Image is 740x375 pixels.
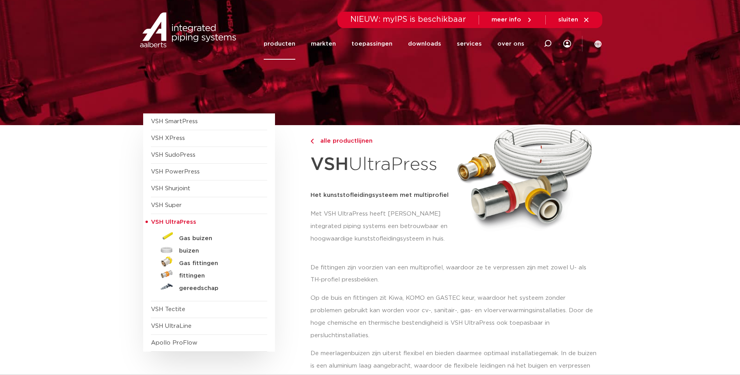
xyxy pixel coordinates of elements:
[151,135,185,141] a: VSH XPress
[311,136,452,146] a: alle productlijnen
[179,248,256,255] h5: buizen
[151,169,200,175] a: VSH PowerPress
[311,262,597,287] p: De fittingen zijn voorzien van een multiprofiel, waardoor ze te verpressen zijn met zowel U- als ...
[558,17,578,23] span: sluiten
[151,256,267,268] a: Gas fittingen
[151,243,267,256] a: buizen
[151,323,192,329] a: VSH UltraLine
[311,292,597,342] p: Op de buis en fittingen zit Kiwa, KOMO en GASTEC keur, waardoor het systeem zonder problemen gebr...
[311,156,349,173] strong: VSH
[311,208,452,245] p: Met VSH UltraPress heeft [PERSON_NAME] integrated piping systems een betrouwbaar en hoogwaardige ...
[151,186,190,191] a: VSH Shurjoint
[492,16,533,23] a: meer info
[497,28,524,60] a: over ons
[151,202,182,208] a: VSH Super
[151,152,195,158] a: VSH SudoPress
[151,268,267,281] a: fittingen
[151,231,267,243] a: Gas buizen
[151,219,196,225] span: VSH UltraPress
[558,16,590,23] a: sluiten
[264,28,295,60] a: producten
[563,28,571,60] div: my IPS
[351,28,392,60] a: toepassingen
[311,189,452,202] h5: Het kunststofleidingsysteem met multiprofiel
[151,340,197,346] a: Apollo ProFlow
[179,260,256,267] h5: Gas fittingen
[151,281,267,293] a: gereedschap
[151,306,185,312] a: VSH Tectite
[179,285,256,292] h5: gereedschap
[457,28,482,60] a: services
[350,16,466,23] span: NIEUW: myIPS is beschikbaar
[492,17,521,23] span: meer info
[311,139,314,144] img: chevron-right.svg
[151,119,198,124] a: VSH SmartPress
[179,235,256,242] h5: Gas buizen
[408,28,441,60] a: downloads
[264,28,524,60] nav: Menu
[311,28,336,60] a: markten
[311,150,452,180] h1: UltraPress
[316,138,373,144] span: alle productlijnen
[179,272,256,279] h5: fittingen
